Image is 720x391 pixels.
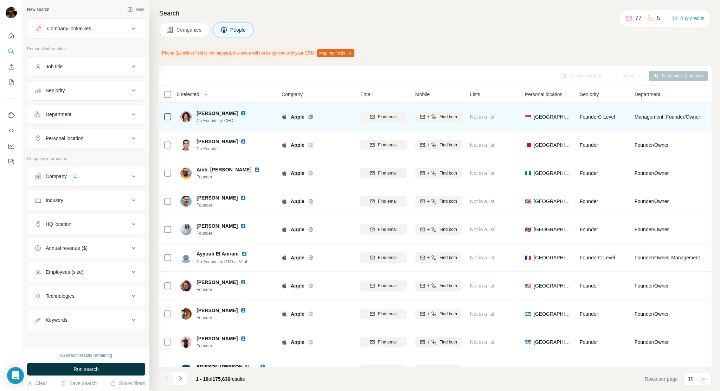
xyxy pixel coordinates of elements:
button: Company lookalikes [27,20,145,37]
span: [GEOGRAPHIC_DATA] [534,254,571,261]
span: Founder [197,286,255,293]
img: LinkedIn logo [260,364,265,370]
span: Rows per page [645,376,678,383]
span: Founder/Owner [635,198,669,205]
button: Personal location [27,130,145,147]
img: Logo of Apple [282,142,287,148]
span: 🇬🇧 [525,226,531,233]
span: 1 - 10 [196,376,208,382]
img: Avatar [180,168,192,179]
button: Use Surfe API [6,124,17,137]
span: 🇺🇸 [525,198,531,205]
span: Seniority [580,91,599,98]
span: Find both [439,142,457,148]
button: Save search [61,380,97,387]
div: Seniority [46,87,65,94]
img: Avatar [180,196,192,207]
span: Find email [378,311,397,317]
div: Employees (size) [46,269,83,276]
div: Keywords [46,316,67,323]
button: Map my fields [317,49,354,57]
button: Find both [415,365,462,376]
button: Find both [415,196,462,207]
img: Avatar [180,139,192,151]
span: Find email [378,198,397,204]
button: Quick start [6,30,17,42]
p: 5 [657,14,660,23]
p: 77 [635,14,642,23]
span: 175,636 [213,376,231,382]
span: Find both [439,114,457,120]
span: 🇪🇨 [525,367,531,374]
img: LinkedIn logo [240,279,246,285]
span: Find email [378,254,397,261]
span: Founder/Owner [635,282,669,289]
span: 🇬🇷 [525,339,531,346]
span: Lists [470,91,480,98]
span: 🇧🇭 [525,141,531,149]
img: Avatar [180,280,192,291]
span: Apple [291,254,304,261]
span: Find email [378,226,397,233]
span: Not in a list [470,227,494,232]
button: Find email [360,168,407,178]
span: Not in a list [470,170,494,176]
span: Founder/Owner [635,141,669,149]
div: Job title [46,63,63,70]
span: Management, Founder/Owner [635,113,700,120]
button: Search [6,45,17,58]
span: Run search [73,366,99,373]
button: Find email [360,365,407,376]
span: Founder C-Level [580,255,615,260]
span: Apple [291,141,304,149]
h4: Search [159,8,712,18]
p: Company information [27,156,145,162]
button: Find both [415,280,462,291]
span: [GEOGRAPHIC_DATA] [534,141,571,149]
span: Apple [291,367,304,374]
span: [GEOGRAPHIC_DATA] [534,339,571,346]
span: 🇺🇿 [525,310,531,317]
button: Clear [27,380,47,387]
div: HQ location [46,221,71,228]
img: Logo of Apple [282,198,287,204]
span: [GEOGRAPHIC_DATA] [534,310,571,317]
img: Avatar [180,336,192,348]
span: Apple [291,198,304,205]
button: Navigate to next page [173,371,187,385]
span: Founder/Owner [635,170,669,177]
button: Employees (size) [27,264,145,280]
span: Department [635,91,660,98]
span: [PERSON_NAME] [197,222,238,229]
span: Amb. [PERSON_NAME] [197,167,251,172]
span: Personal location [525,91,562,98]
span: Find both [439,254,457,261]
span: Not in a list [470,311,494,317]
button: Use Surfe on LinkedIn [6,109,17,121]
span: Not in a list [470,198,494,204]
img: LinkedIn logo [240,336,246,341]
div: Open Intercom Messenger [7,367,24,384]
button: Find email [360,337,407,347]
span: Founder [580,198,598,204]
button: Find both [415,112,462,122]
img: Logo of Apple [282,227,287,232]
img: LinkedIn logo [254,167,260,172]
span: [GEOGRAPHIC_DATA] [534,198,571,205]
p: 10 [688,375,694,382]
button: Find both [415,337,462,347]
span: Founder/Owner [635,367,669,374]
button: Run search [27,363,145,376]
div: Phone (Landline) field is not mapped, this value will not be synced with your CRM [159,47,356,59]
span: Ayyoub El Amrani [197,250,239,257]
span: results [196,376,245,382]
img: LinkedIn logo [240,223,246,229]
span: Not in a list [470,114,494,120]
span: [PERSON_NAME] [197,138,238,145]
span: [PERSON_NAME] [197,194,238,201]
div: New search [27,6,49,13]
img: LinkedIn logo [240,308,246,313]
span: of [208,376,213,382]
span: Company [282,91,303,98]
span: Co-Founder & CTO at Vital [197,259,247,264]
